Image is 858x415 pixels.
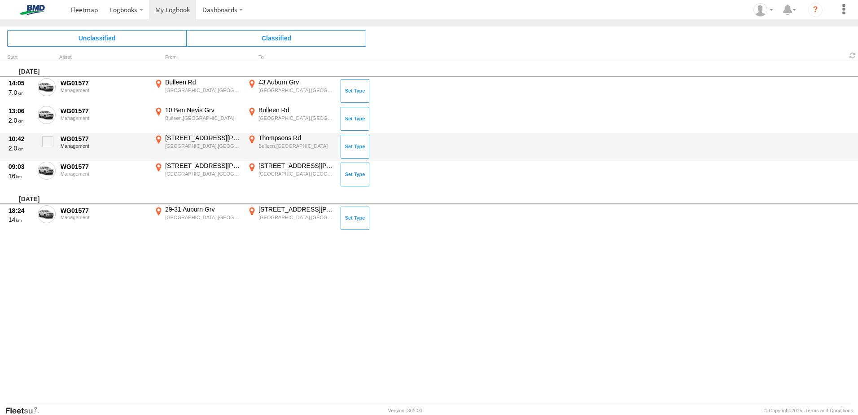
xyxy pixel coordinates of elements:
[258,106,334,114] div: Bulleen Rd
[165,134,241,142] div: [STREET_ADDRESS][PERSON_NAME]
[61,79,148,87] div: WG01577
[165,87,241,93] div: [GEOGRAPHIC_DATA],[GEOGRAPHIC_DATA]
[61,143,148,149] div: Management
[61,115,148,121] div: Management
[258,205,334,213] div: [STREET_ADDRESS][PERSON_NAME]
[61,207,148,215] div: WG01577
[5,406,46,415] a: Visit our Website
[165,78,241,86] div: Bulleen Rd
[9,116,33,124] div: 2.0
[388,408,422,413] div: Version: 306.00
[165,162,241,170] div: [STREET_ADDRESS][PERSON_NAME]
[165,171,241,177] div: [GEOGRAPHIC_DATA],[GEOGRAPHIC_DATA]
[7,55,34,60] div: Click to Sort
[258,87,334,93] div: [GEOGRAPHIC_DATA],[GEOGRAPHIC_DATA]
[59,55,149,60] div: Asset
[61,107,148,115] div: WG01577
[9,5,56,15] img: bmd-logo.svg
[341,135,369,158] button: Click to Set
[9,88,33,97] div: 7.0
[246,55,336,60] div: To
[9,163,33,171] div: 09:03
[153,205,242,231] label: Click to View Event Location
[258,171,334,177] div: [GEOGRAPHIC_DATA],[GEOGRAPHIC_DATA]
[165,205,241,213] div: 29-31 Auburn Grv
[341,163,369,186] button: Click to Set
[61,163,148,171] div: WG01577
[153,162,242,188] label: Click to View Event Location
[847,51,858,60] span: Refresh
[165,214,241,221] div: [GEOGRAPHIC_DATA],[GEOGRAPHIC_DATA]
[258,134,334,142] div: Thompsons Rd
[7,30,187,46] span: Click to view Unclassified Trips
[61,215,148,220] div: Management
[165,115,241,121] div: Bulleen,[GEOGRAPHIC_DATA]
[61,171,148,177] div: Management
[153,106,242,132] label: Click to View Event Location
[187,30,366,46] span: Click to view Classified Trips
[246,205,336,231] label: Click to View Event Location
[9,144,33,152] div: 2.0
[61,135,148,143] div: WG01577
[341,79,369,102] button: Click to Set
[9,135,33,143] div: 10:42
[153,134,242,160] label: Click to View Event Location
[808,3,823,17] i: ?
[153,55,242,60] div: From
[805,408,853,413] a: Terms and Conditions
[750,3,776,17] div: Justine Paragreen
[258,143,334,149] div: Bulleen,[GEOGRAPHIC_DATA]
[9,79,33,87] div: 14:05
[9,172,33,180] div: 16
[258,214,334,221] div: [GEOGRAPHIC_DATA],[GEOGRAPHIC_DATA]
[165,143,241,149] div: [GEOGRAPHIC_DATA],[GEOGRAPHIC_DATA]
[341,107,369,130] button: Click to Set
[341,207,369,230] button: Click to Set
[258,78,334,86] div: 43 Auburn Grv
[246,78,336,104] label: Click to View Event Location
[153,78,242,104] label: Click to View Event Location
[258,115,334,121] div: [GEOGRAPHIC_DATA],[GEOGRAPHIC_DATA]
[246,134,336,160] label: Click to View Event Location
[165,106,241,114] div: 10 Ben Nevis Grv
[61,88,148,93] div: Management
[246,162,336,188] label: Click to View Event Location
[258,162,334,170] div: [STREET_ADDRESS][PERSON_NAME]
[246,106,336,132] label: Click to View Event Location
[9,216,33,224] div: 14
[9,107,33,115] div: 13:06
[764,408,853,413] div: © Copyright 2025 -
[9,207,33,215] div: 18:24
